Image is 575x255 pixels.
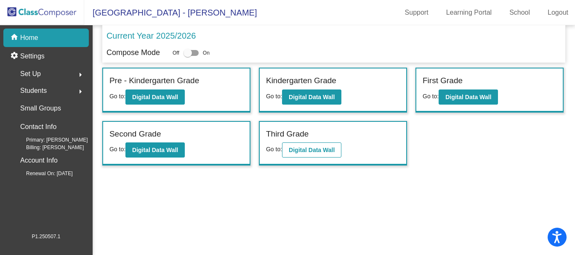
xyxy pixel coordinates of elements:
span: [GEOGRAPHIC_DATA] - [PERSON_NAME] [84,6,257,19]
mat-icon: arrow_right [75,87,85,97]
button: Digital Data Wall [282,89,341,105]
button: Digital Data Wall [125,89,185,105]
b: Digital Data Wall [289,147,335,153]
a: School [503,6,537,19]
a: Learning Portal [439,6,499,19]
span: Go to: [109,93,125,100]
label: First Grade [423,75,463,87]
mat-icon: settings [10,51,20,61]
b: Digital Data Wall [132,94,178,100]
span: Go to: [266,93,282,100]
button: Digital Data Wall [439,89,498,105]
label: Pre - Kindergarten Grade [109,75,199,87]
label: Second Grade [109,128,161,140]
b: Digital Data Wall [445,94,491,100]
label: Kindergarten Grade [266,75,336,87]
a: Logout [541,6,575,19]
p: Contact Info [20,121,56,133]
p: Compose Mode [106,47,160,58]
b: Digital Data Wall [132,147,178,153]
mat-icon: arrow_right [75,70,85,80]
p: Small Groups [20,103,61,114]
mat-icon: home [10,33,20,43]
button: Digital Data Wall [125,142,185,158]
span: Set Up [20,68,41,80]
label: Third Grade [266,128,309,140]
span: Billing: [PERSON_NAME] [13,144,84,151]
span: Go to: [423,93,439,100]
span: Off [173,49,179,57]
p: Current Year 2025/2026 [106,29,196,42]
span: Go to: [266,146,282,152]
button: Digital Data Wall [282,142,341,158]
span: Renewal On: [DATE] [13,170,72,177]
a: Support [398,6,435,19]
span: Primary: [PERSON_NAME] [13,136,88,144]
span: On [203,49,210,57]
p: Account Info [20,155,58,166]
span: Go to: [109,146,125,152]
p: Settings [20,51,45,61]
b: Digital Data Wall [289,94,335,100]
span: Students [20,85,47,97]
p: Home [20,33,38,43]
